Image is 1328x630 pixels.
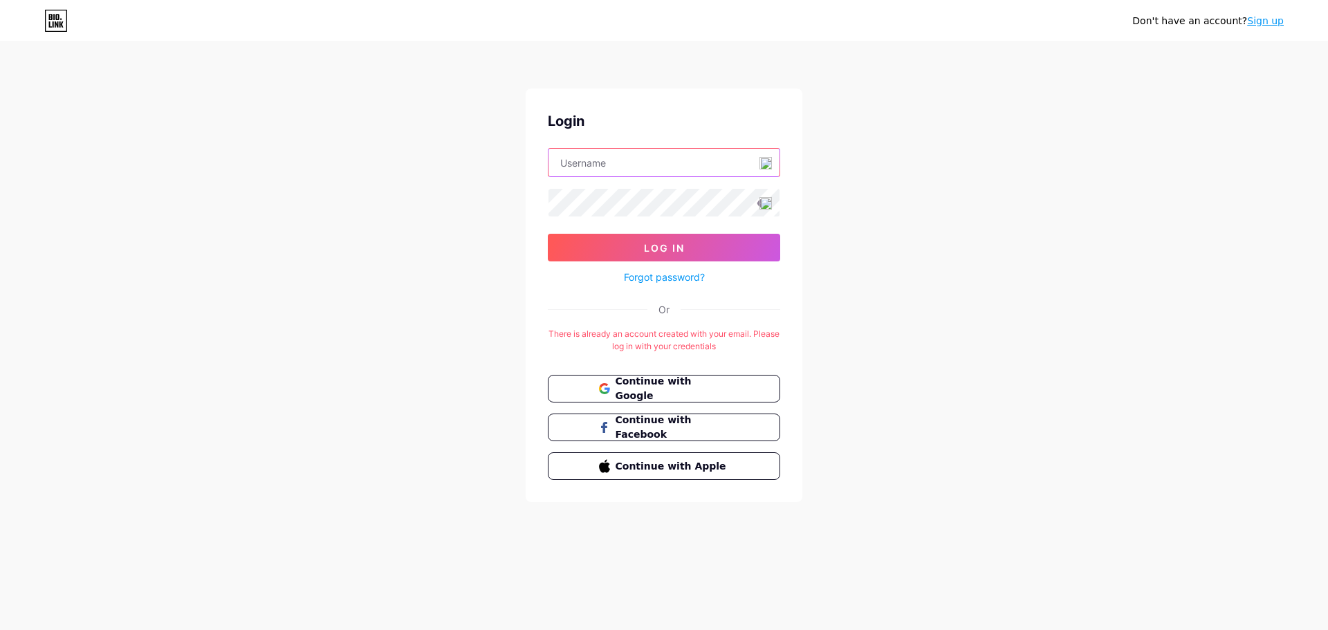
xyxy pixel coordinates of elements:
[548,328,780,353] div: There is already an account created with your email. Please log in with your credentials
[759,157,772,169] img: 19.png
[759,197,772,210] img: 19.png
[644,242,685,254] span: Log In
[616,374,730,403] span: Continue with Google
[624,270,705,284] a: Forgot password?
[548,375,780,402] button: Continue with Google
[1247,15,1284,26] a: Sign up
[548,234,780,261] button: Log In
[548,111,780,131] div: Login
[548,452,780,480] button: Continue with Apple
[548,149,780,176] input: Username
[1132,14,1284,28] div: Don't have an account?
[658,302,670,317] div: Or
[616,413,730,442] span: Continue with Facebook
[548,414,780,441] button: Continue with Facebook
[616,459,730,474] span: Continue with Apple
